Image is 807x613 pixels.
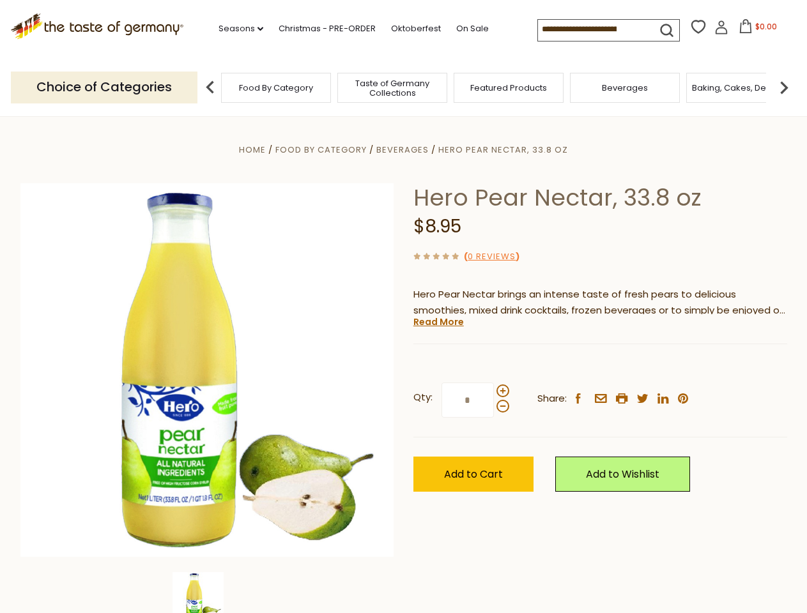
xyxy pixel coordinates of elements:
[464,250,519,262] span: ( )
[442,382,494,418] input: Qty:
[444,467,503,481] span: Add to Cart
[413,183,787,212] h1: Hero Pear Nectar, 33.8 oz
[470,83,547,93] a: Featured Products
[219,22,263,36] a: Seasons
[468,250,516,264] a: 0 Reviews
[537,391,567,407] span: Share:
[239,83,313,93] a: Food By Category
[341,79,443,98] a: Taste of Germany Collections
[555,457,690,492] a: Add to Wishlist
[20,183,394,557] img: Hero Pear Nectar, 33.8 oz
[239,144,266,156] a: Home
[11,72,197,103] p: Choice of Categories
[275,144,367,156] a: Food By Category
[197,75,223,100] img: previous arrow
[391,22,441,36] a: Oktoberfest
[731,19,785,38] button: $0.00
[413,287,787,319] p: Hero Pear Nectar brings an intense taste of fresh pears to delicious smoothies, mixed drink cockt...
[413,390,433,405] strong: Qty:
[413,457,534,492] button: Add to Cart
[413,214,461,239] span: $8.95
[456,22,489,36] a: On Sale
[692,83,791,93] a: Baking, Cakes, Desserts
[438,144,568,156] a: Hero Pear Nectar, 33.8 oz
[376,144,429,156] a: Beverages
[413,315,464,328] a: Read More
[279,22,376,36] a: Christmas - PRE-ORDER
[771,75,797,100] img: next arrow
[602,83,648,93] a: Beverages
[755,21,777,32] span: $0.00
